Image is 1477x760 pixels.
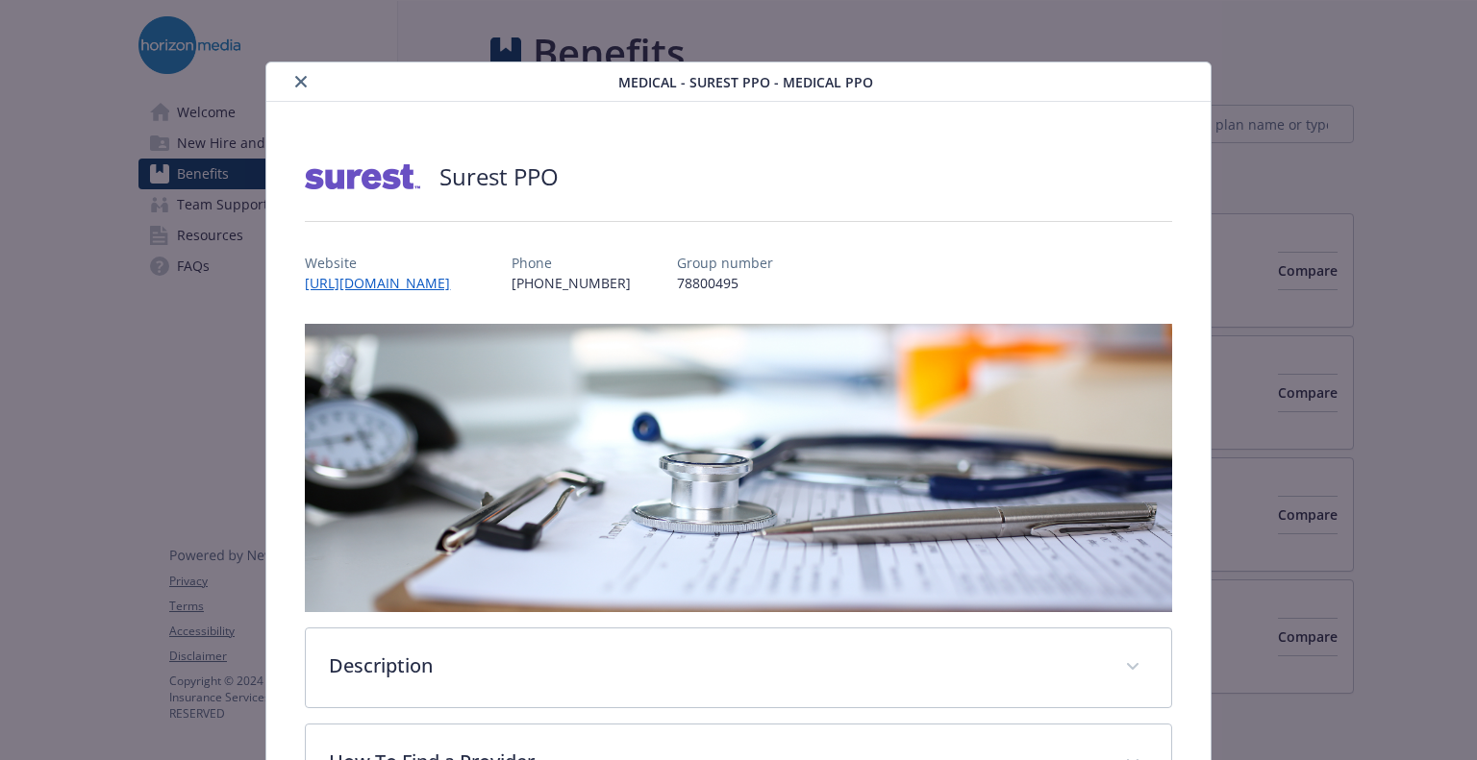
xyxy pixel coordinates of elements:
[512,273,631,293] p: [PHONE_NUMBER]
[677,253,773,273] p: Group number
[677,273,773,293] p: 78800495
[512,253,631,273] p: Phone
[306,628,1170,707] div: Description
[305,253,465,273] p: Website
[305,148,420,206] img: Surest
[329,651,1101,680] p: Description
[305,324,1171,612] img: banner
[618,72,873,92] span: Medical - Surest PPO - Medical PPO
[439,160,559,193] h2: Surest PPO
[305,274,465,292] a: [URL][DOMAIN_NAME]
[289,70,313,93] button: close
